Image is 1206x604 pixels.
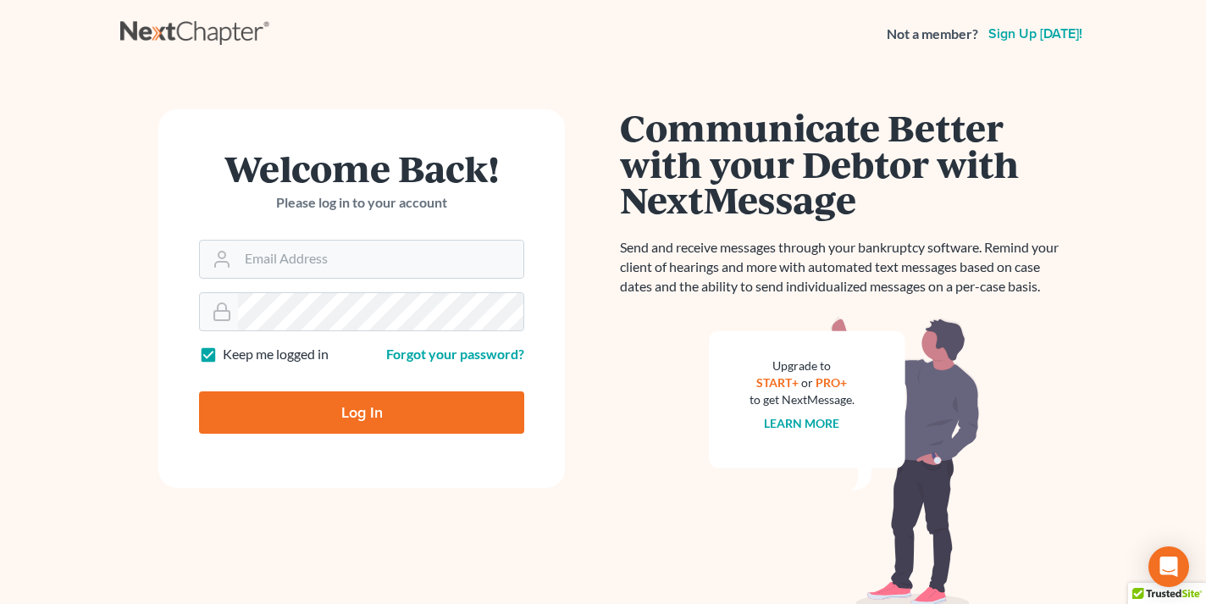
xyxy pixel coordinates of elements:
div: Upgrade to [750,357,855,374]
p: Send and receive messages through your bankruptcy software. Remind your client of hearings and mo... [620,238,1069,296]
h1: Welcome Back! [199,150,524,186]
a: PRO+ [816,375,848,390]
label: Keep me logged in [223,345,329,364]
a: Forgot your password? [386,346,524,362]
input: Log In [199,391,524,434]
div: to get NextMessage. [750,391,855,408]
a: Learn more [765,416,840,430]
strong: Not a member? [887,25,978,44]
a: START+ [757,375,799,390]
h1: Communicate Better with your Debtor with NextMessage [620,109,1069,218]
div: Open Intercom Messenger [1148,546,1189,587]
input: Email Address [238,241,523,278]
span: or [802,375,814,390]
a: Sign up [DATE]! [985,27,1086,41]
p: Please log in to your account [199,193,524,213]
